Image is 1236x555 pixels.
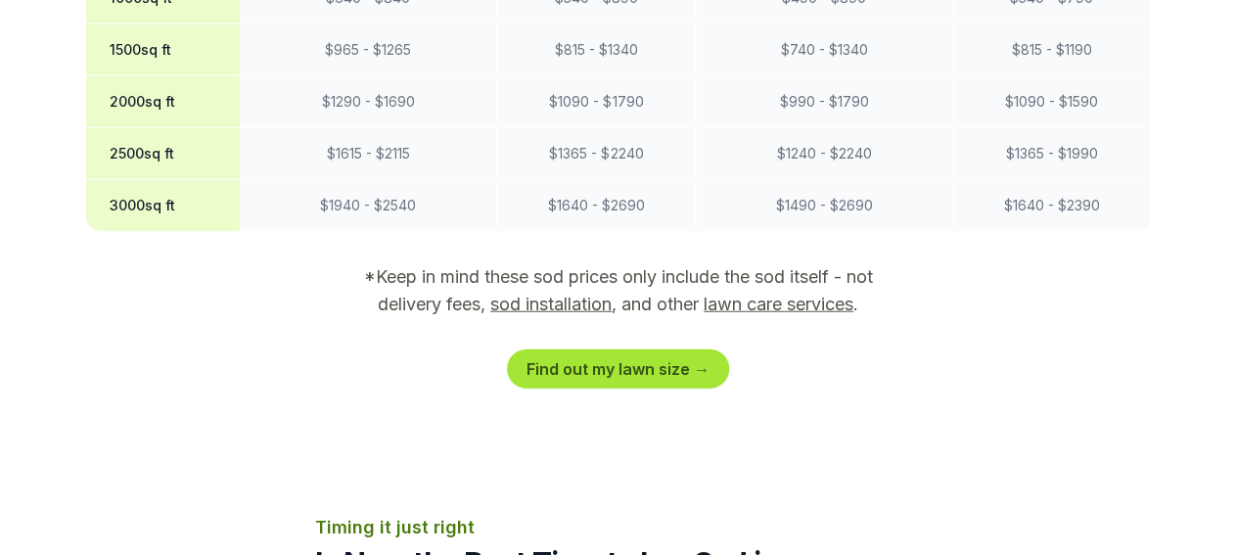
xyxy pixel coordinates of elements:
[337,263,900,318] p: *Keep in mind these sod prices only include the sod itself - not delivery fees, , and other .
[696,24,953,76] td: $ 740 - $ 1340
[507,349,729,389] a: Find out my lawn size →
[696,180,953,232] td: $ 1490 - $ 2690
[315,514,922,541] p: Timing it just right
[696,128,953,180] td: $ 1240 - $ 2240
[497,24,696,76] td: $ 815 - $ 1340
[240,180,497,232] td: $ 1940 - $ 2540
[696,76,953,128] td: $ 990 - $ 1790
[497,180,696,232] td: $ 1640 - $ 2690
[86,128,241,180] th: 2500 sq ft
[953,180,1150,232] td: $ 1640 - $ 2390
[240,24,497,76] td: $ 965 - $ 1265
[704,294,853,314] a: lawn care services
[953,128,1150,180] td: $ 1365 - $ 1990
[953,76,1150,128] td: $ 1090 - $ 1590
[86,180,241,232] th: 3000 sq ft
[240,76,497,128] td: $ 1290 - $ 1690
[497,128,696,180] td: $ 1365 - $ 2240
[490,294,612,314] a: sod installation
[86,76,241,128] th: 2000 sq ft
[240,128,497,180] td: $ 1615 - $ 2115
[953,24,1150,76] td: $ 815 - $ 1190
[86,24,241,76] th: 1500 sq ft
[497,76,696,128] td: $ 1090 - $ 1790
